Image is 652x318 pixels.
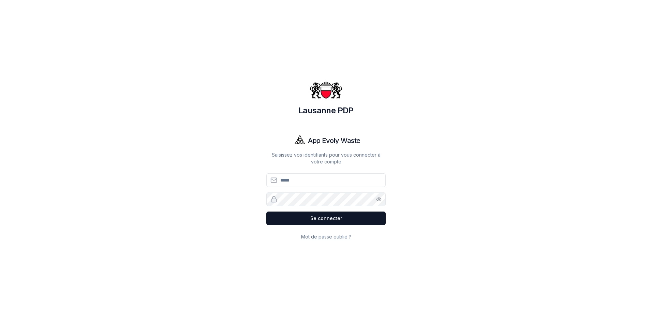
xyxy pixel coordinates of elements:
a: Mot de passe oublié ? [301,234,351,240]
p: Saisissez vos identifiants pour vous connecter à votre compte [266,151,386,165]
button: Se connecter [266,212,386,225]
img: Evoly Logo [292,132,308,149]
h1: App Evoly Waste [308,136,360,145]
h1: Lausanne PDP [266,105,386,116]
img: Lausanne PDP Logo [310,74,342,106]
